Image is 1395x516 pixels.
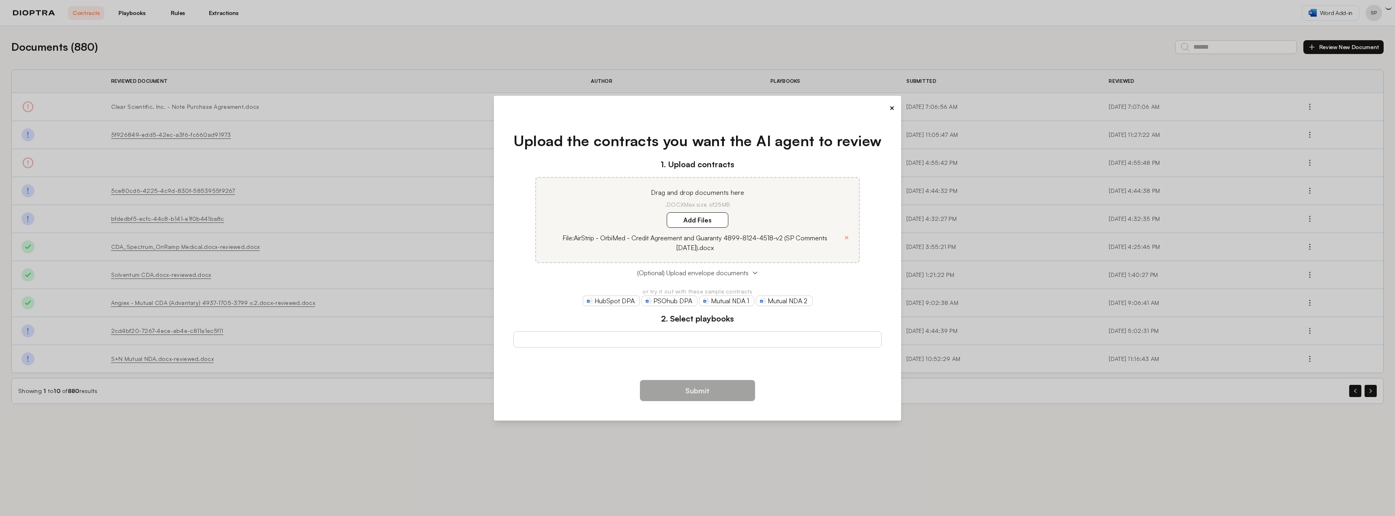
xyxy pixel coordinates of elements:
h3: 1. Upload contracts [513,158,882,171]
p: or try it out with these sample contracts [513,287,882,296]
p: Drag and drop documents here [546,188,849,197]
p: .DOCX Max size of 25MB [546,201,849,209]
h3: 2. Select playbooks [513,313,882,325]
a: Mutual NDA 1 [699,296,754,306]
button: (Optional) Upload envelope documents [513,268,882,278]
button: Submit [640,380,755,401]
label: Add Files [667,212,728,228]
a: Mutual NDA 2 [756,296,813,306]
span: (Optional) Upload envelope documents [637,268,749,278]
button: × [889,102,895,114]
a: HubSpot DPA [583,296,640,306]
a: PSOhub DPA [642,296,697,306]
h1: Upload the contracts you want the AI agent to review [513,130,882,152]
p: File: AirStrip - OrbiMed - Credit Agreement and Guaranty 4899-8124-4518-v2 (SP Comments [DATE]).docx [546,233,844,253]
button: × [844,232,849,243]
